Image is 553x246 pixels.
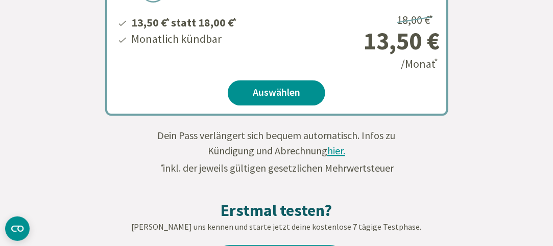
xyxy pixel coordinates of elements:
div: Dein Pass verlängert sich bequem automatisch. Infos zu Kündigung und Abrechnung [149,128,404,176]
li: 13,50 € statt 18,00 € [130,12,238,31]
div: /Monat [318,10,440,72]
span: hier. [327,144,345,157]
span: inkl. der jeweils gültigen gesetzlichen Mehrwertsteuer [159,161,394,174]
li: Monatlich kündbar [130,31,238,47]
span: 18,00 € [397,13,435,27]
a: Auswählen [228,80,325,105]
div: 13,50 € [318,29,440,53]
button: CMP-Widget öffnen [5,216,30,241]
